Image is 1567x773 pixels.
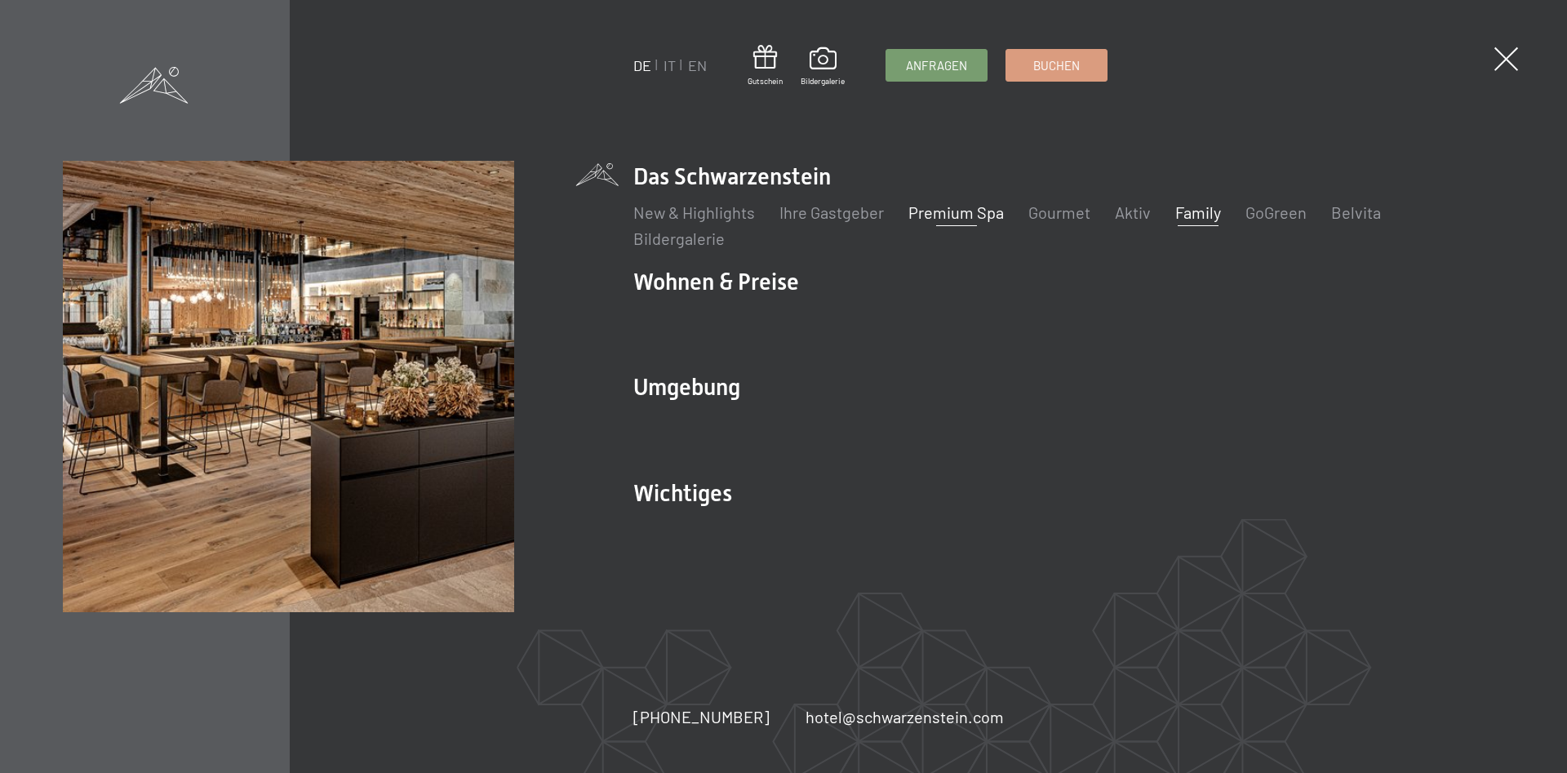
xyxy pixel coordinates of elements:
[633,56,651,74] a: DE
[1006,50,1107,81] a: Buchen
[908,202,1004,222] a: Premium Spa
[906,57,967,74] span: Anfragen
[801,75,845,87] span: Bildergalerie
[886,50,987,81] a: Anfragen
[801,47,845,87] a: Bildergalerie
[1245,202,1307,222] a: GoGreen
[779,202,884,222] a: Ihre Gastgeber
[688,56,707,74] a: EN
[1033,57,1080,74] span: Buchen
[633,202,755,222] a: New & Highlights
[633,229,725,248] a: Bildergalerie
[664,56,676,74] a: IT
[1331,202,1381,222] a: Belvita
[748,45,783,87] a: Gutschein
[748,75,783,87] span: Gutschein
[1115,202,1151,222] a: Aktiv
[633,705,770,728] a: [PHONE_NUMBER]
[633,707,770,726] span: [PHONE_NUMBER]
[1028,202,1090,222] a: Gourmet
[1175,202,1221,222] a: Family
[806,705,1004,728] a: hotel@schwarzenstein.com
